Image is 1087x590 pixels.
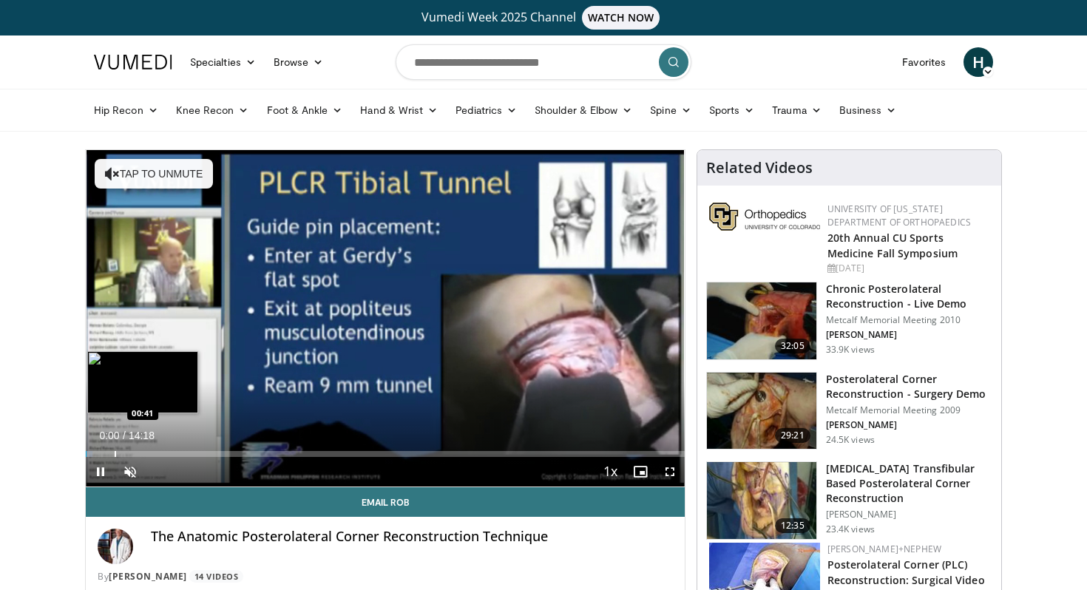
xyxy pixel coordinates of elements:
a: University of [US_STATE] Department of Orthopaedics [827,203,971,228]
a: Email Rob [86,487,685,517]
a: Favorites [893,47,955,77]
a: [PERSON_NAME]+Nephew [827,543,941,555]
button: Fullscreen [655,457,685,486]
img: 672741_3.png.150x105_q85_crop-smart_upscale.jpg [707,373,816,450]
div: Progress Bar [86,451,685,457]
button: Tap to unmute [95,159,213,189]
a: Business [830,95,906,125]
input: Search topics, interventions [396,44,691,80]
a: Knee Recon [167,95,258,125]
a: Hand & Wrist [351,95,447,125]
video-js: Video Player [86,150,685,487]
a: Vumedi Week 2025 ChannelWATCH NOW [96,6,991,30]
h3: [MEDICAL_DATA] Transfibular Based Posterolateral Corner Reconstruction [826,461,992,506]
h3: Posterolateral Corner Reconstruction - Surgery Demo [826,372,992,401]
a: [PERSON_NAME] [109,570,187,583]
p: [PERSON_NAME] [826,419,992,431]
a: Shoulder & Elbow [526,95,641,125]
a: Sports [700,95,764,125]
img: lap_3.png.150x105_q85_crop-smart_upscale.jpg [707,282,816,359]
span: WATCH NOW [582,6,660,30]
a: 20th Annual CU Sports Medicine Fall Symposium [827,231,958,260]
p: 33.9K views [826,344,875,356]
h3: Chronic Posterolateral Reconstruction - Live Demo [826,282,992,311]
img: VuMedi Logo [94,55,172,69]
a: 14 Videos [189,570,243,583]
p: [PERSON_NAME] [826,329,992,341]
div: [DATE] [827,262,989,275]
img: Avatar [98,529,133,564]
span: 29:21 [775,428,810,443]
div: By [98,570,673,583]
button: Enable picture-in-picture mode [626,457,655,486]
img: image.jpeg [87,351,198,413]
a: Browse [265,47,333,77]
img: 355603a8-37da-49b6-856f-e00d7e9307d3.png.150x105_q85_autocrop_double_scale_upscale_version-0.2.png [709,203,820,231]
a: Specialties [181,47,265,77]
span: 32:05 [775,339,810,353]
p: 24.5K views [826,434,875,446]
p: Metcalf Memorial Meeting 2010 [826,314,992,326]
a: Hip Recon [85,95,167,125]
p: [PERSON_NAME] [826,509,992,521]
p: 23.4K views [826,523,875,535]
a: Spine [641,95,700,125]
span: / [123,430,126,441]
a: H [964,47,993,77]
a: Posterolateral Corner (PLC) Reconstruction: Surgical Video [827,557,985,587]
a: 32:05 Chronic Posterolateral Reconstruction - Live Demo Metcalf Memorial Meeting 2010 [PERSON_NAM... [706,282,992,360]
h4: The Anatomic Posterolateral Corner Reconstruction Technique [151,529,673,545]
a: Foot & Ankle [258,95,352,125]
button: Playback Rate [596,457,626,486]
a: Pediatrics [447,95,526,125]
span: 12:35 [775,518,810,533]
button: Pause [86,457,115,486]
a: 12:35 [MEDICAL_DATA] Transfibular Based Posterolateral Corner Reconstruction [PERSON_NAME] 23.4K ... [706,461,992,540]
button: Unmute [115,457,145,486]
span: 14:18 [129,430,155,441]
a: Trauma [763,95,830,125]
a: 29:21 Posterolateral Corner Reconstruction - Surgery Demo Metcalf Memorial Meeting 2009 [PERSON_N... [706,372,992,450]
p: Metcalf Memorial Meeting 2009 [826,404,992,416]
span: 0:00 [99,430,119,441]
h4: Related Videos [706,159,813,177]
img: Arciero_-_PLC_3.png.150x105_q85_crop-smart_upscale.jpg [707,462,816,539]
